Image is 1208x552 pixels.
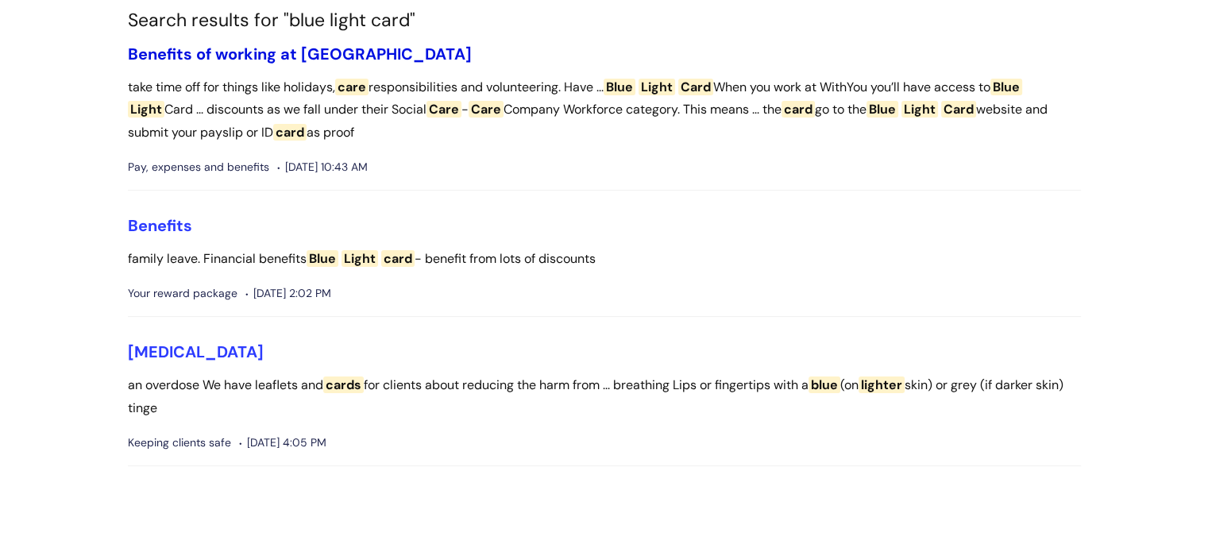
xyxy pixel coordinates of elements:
[277,157,368,177] span: [DATE] 10:43 AM
[678,79,713,95] span: Card
[128,101,164,118] span: Light
[128,248,1081,271] p: family leave. Financial benefits - benefit from lots of discounts
[128,10,1081,32] h1: Search results for "blue light card"
[128,374,1081,420] p: an overdose We have leaflets and for clients about reducing the harm from ... breathing Lips or f...
[128,157,269,177] span: Pay, expenses and benefits
[335,79,369,95] span: care
[381,250,415,267] span: card
[901,101,938,118] span: Light
[273,124,307,141] span: card
[342,250,378,267] span: Light
[128,76,1081,145] p: take time off for things like holidays, responsibilities and volunteering. Have ... When you work...
[809,376,840,393] span: blue
[128,215,192,236] a: Benefits
[866,101,898,118] span: Blue
[990,79,1022,95] span: Blue
[426,101,461,118] span: Care
[941,101,976,118] span: Card
[307,250,338,267] span: Blue
[469,101,504,118] span: Care
[639,79,675,95] span: Light
[239,433,326,453] span: [DATE] 4:05 PM
[859,376,905,393] span: lighter
[323,376,364,393] span: cards
[782,101,815,118] span: card
[128,284,237,303] span: Your reward package
[128,433,231,453] span: Keeping clients safe
[245,284,331,303] span: [DATE] 2:02 PM
[128,44,472,64] a: Benefits of working at [GEOGRAPHIC_DATA]
[128,342,264,362] a: [MEDICAL_DATA]
[604,79,635,95] span: Blue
